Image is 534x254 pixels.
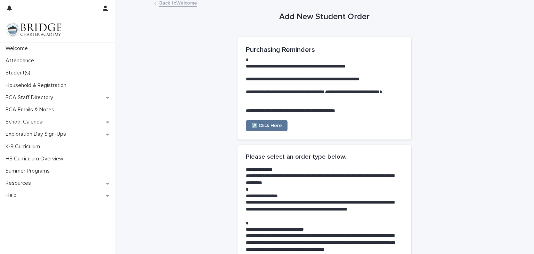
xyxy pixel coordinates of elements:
[3,192,22,199] p: Help
[3,82,72,89] p: Household & Registration
[246,46,403,54] h2: Purchasing Reminders
[3,106,60,113] p: BCA Emails & Notes
[3,119,50,125] p: School Calendar
[3,156,69,162] p: HS Curriculum Overview
[6,23,61,37] img: V1C1m3IdTEidaUdm9Hs0
[3,94,59,101] p: BCA Staff Directory
[251,123,282,128] span: ↗️ Click Here
[3,57,40,64] p: Attendance
[3,131,72,137] p: Exploration Day Sign-Ups
[3,45,33,52] p: Welcome
[3,168,55,174] p: Summer Programs
[237,12,411,22] h1: Add New Student Order
[3,143,46,150] p: K-8 Curriculum
[3,70,36,76] p: Student(s)
[246,120,288,131] a: ↗️ Click Here
[3,180,37,186] p: Resources
[246,153,346,161] h2: Please select an order type below.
